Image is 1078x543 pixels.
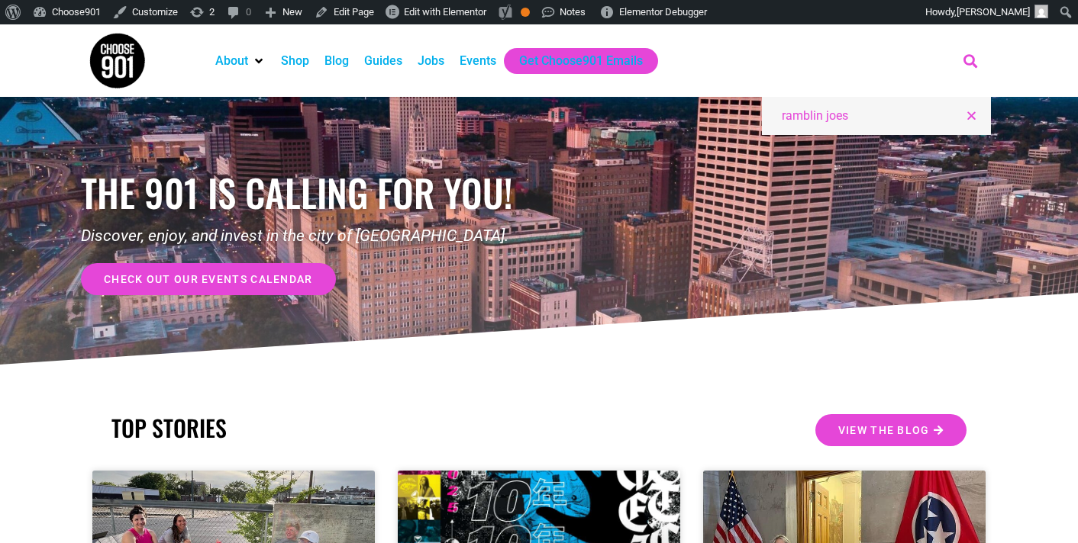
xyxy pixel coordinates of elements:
nav: Main nav [208,48,938,74]
div: Close this search box. [958,102,985,130]
p: Discover, enjoy, and invest in the city of [GEOGRAPHIC_DATA]. [81,224,539,249]
a: Shop [281,52,309,70]
span: [PERSON_NAME] [957,6,1030,18]
a: Get Choose901 Emails [519,52,643,70]
a: Blog [324,52,349,70]
a: check out our events calendar [81,263,336,295]
span: View the Blog [838,425,930,435]
div: OK [521,8,530,17]
h1: the 901 is calling for you! [81,170,539,215]
span: check out our events calendar [104,274,313,284]
a: About [215,52,248,70]
a: Jobs [418,52,444,70]
a: Events [460,52,496,70]
input: Search... [782,107,986,125]
h2: TOP STORIES [111,414,531,442]
div: About [208,48,273,74]
span: Edit with Elementor [404,6,486,18]
a: Guides [364,52,402,70]
a: View the Blog [815,414,967,446]
div: Search [958,48,983,73]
